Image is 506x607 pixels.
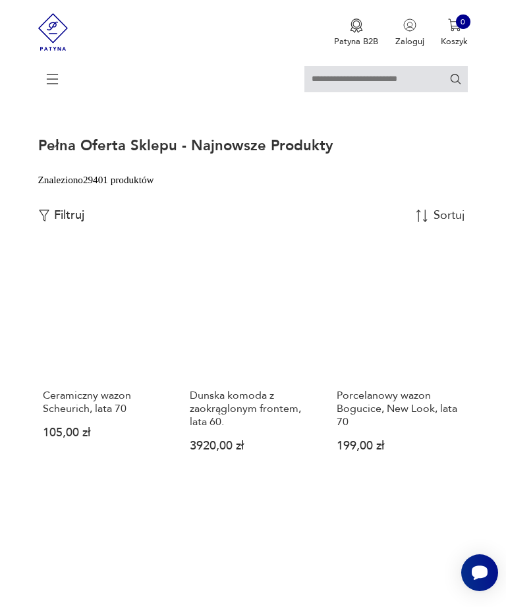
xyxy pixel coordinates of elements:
[337,442,464,451] p: 199,00 zł
[395,18,424,47] button: Zaloguj
[337,389,464,428] h3: Porcelanowy wazon Bogucice, New Look, lata 70
[38,208,84,223] button: Filtruj
[334,18,378,47] button: Patyna B2B
[395,36,424,47] p: Zaloguj
[403,18,416,32] img: Ikonka użytkownika
[448,18,461,32] img: Ikona koszyka
[456,14,470,29] div: 0
[190,442,317,451] p: 3920,00 zł
[43,428,170,438] p: 105,00 zł
[434,210,466,221] div: Sortuj według daty dodania
[38,245,175,473] a: Ceramiczny wazon Scheurich, lata 70Ceramiczny wazon Scheurich, lata 70105,00 zł
[185,245,322,473] a: Dunska komoda z zaokrąglonym frontem, lata 60.Dunska komoda z zaokrąglonym frontem, lata 60.3920,...
[38,173,154,187] div: Znaleziono 29401 produktów
[43,389,170,415] h3: Ceramiczny wazon Scheurich, lata 70
[190,389,317,428] h3: Dunska komoda z zaokrąglonym frontem, lata 60.
[441,18,468,47] button: 0Koszyk
[350,18,363,33] img: Ikona medalu
[334,18,378,47] a: Ikona medaluPatyna B2B
[416,210,428,222] img: Sort Icon
[38,136,333,156] h1: Pełna oferta sklepu - najnowsze produkty
[54,208,84,223] p: Filtruj
[449,72,462,85] button: Szukaj
[441,36,468,47] p: Koszyk
[331,245,468,473] a: Porcelanowy wazon Bogucice, New Look, lata 70Porcelanowy wazon Bogucice, New Look, lata 70199,00 zł
[461,554,498,591] iframe: Smartsupp widget button
[38,210,50,221] img: Ikonka filtrowania
[334,36,378,47] p: Patyna B2B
